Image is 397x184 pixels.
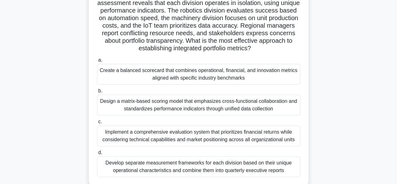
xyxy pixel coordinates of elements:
div: Design a matrix-based scoring model that emphasizes cross-functional collaboration and standardiz... [97,95,300,115]
span: c. [98,119,102,124]
span: b. [98,88,102,93]
span: a. [98,57,102,63]
div: Implement a comprehensive evaluation system that prioritizes financial returns while considering ... [97,125,300,146]
div: Create a balanced scorecard that combines operational, financial, and innovation metrics aligned ... [97,64,300,85]
span: d. [98,150,102,155]
div: Develop separate measurement frameworks for each division based on their unique operational chara... [97,156,300,177]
